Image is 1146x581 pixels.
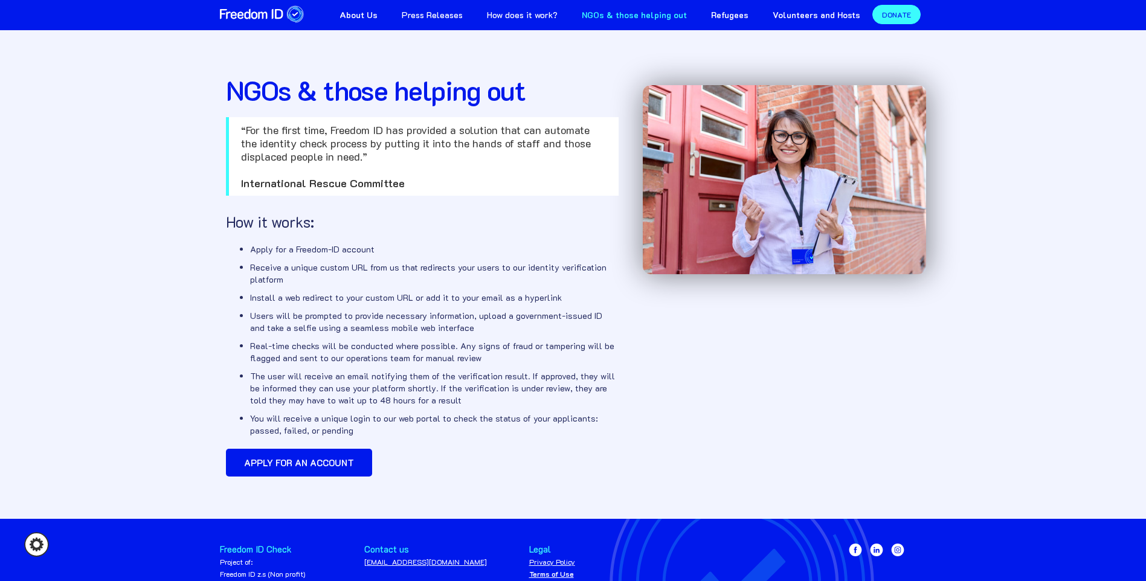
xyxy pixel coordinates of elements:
[226,449,372,477] a: Apply for an account
[773,9,860,21] strong: Volunteers and Hosts
[250,262,619,292] li: Receive a unique custom URL from us that redirects your users to our identity verification platform
[226,72,526,108] strong: NGOs & those helping out
[250,292,619,310] li: Install a web redirect to your custom URL or add it to your email as a hyperlink
[582,9,687,21] strong: NGOs & those helping out
[220,544,322,556] div: Freedom ID Check
[529,569,574,579] a: Terms of Use
[711,9,748,21] strong: Refugees
[364,557,487,567] a: [EMAIL_ADDRESS][DOMAIN_NAME]
[364,544,487,556] div: Contact us‬‬
[250,370,619,412] li: The user will receive an email notifying them of the verification result. If approved, they will ...
[226,117,619,196] blockquote: “For the first time, Freedom ID has provided a solution that can automate the identity check proc...
[340,9,378,21] strong: About Us
[226,214,619,230] h3: How it works:
[872,5,921,24] a: DONATE
[529,544,575,556] div: Legal
[250,310,619,340] li: Users will be prompted to provide necessary information, upload a government-issued ID and take a...
[250,412,619,443] li: You will receive a unique login to our web portal to check the status of your applicants: passed,...
[250,243,619,262] li: Apply for a Freedom-ID account
[24,532,49,557] a: Cookie settings
[241,176,405,190] strong: International Rescue Committee
[244,457,354,469] strong: Apply for an account
[529,557,575,567] a: Privacy Policy
[250,340,619,370] li: Real-time checks will be conducted where possible. Any signs of fraud or tampering will be flagge...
